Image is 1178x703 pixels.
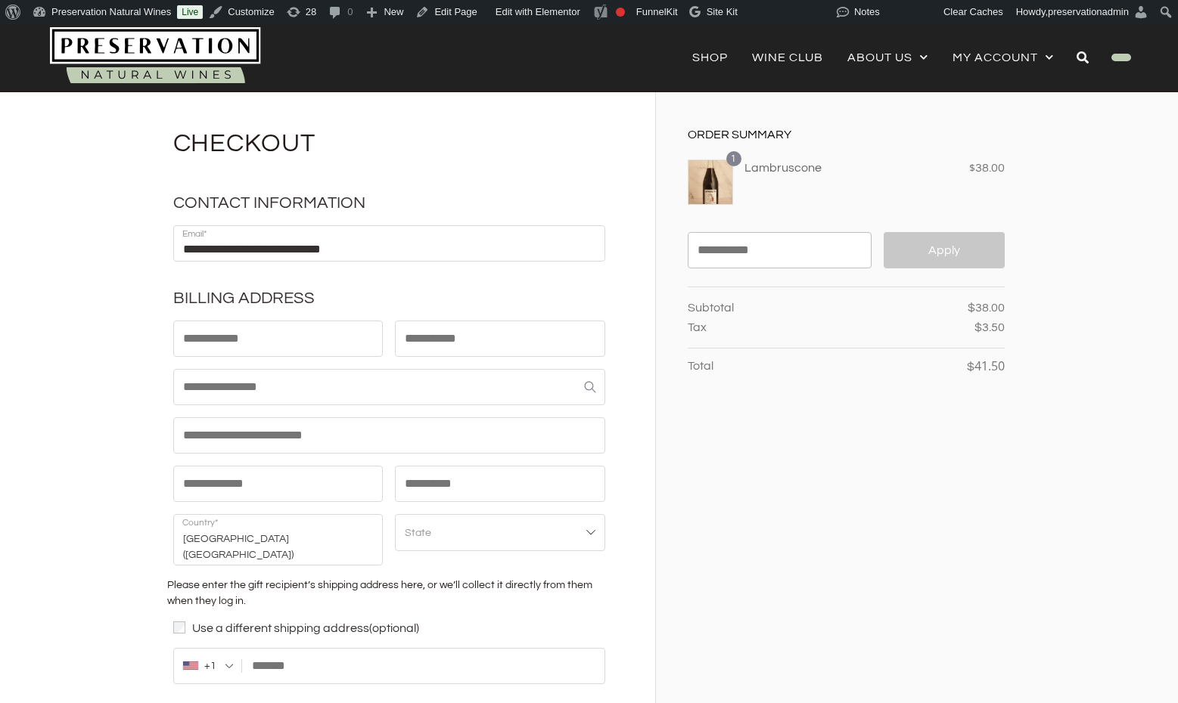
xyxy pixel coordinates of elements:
span: Lambruscone [744,159,887,176]
span: Total [688,358,713,374]
input: Use a different shipping address(optional) [173,621,185,633]
a: About Us [847,47,928,68]
span: $ [968,299,975,316]
span: (optional) [369,621,419,636]
span: 1 [731,152,736,165]
div: Order Summary [688,126,1005,143]
span: Edit with Elementor [496,6,580,17]
h2: Billing Address [173,289,605,308]
span: Site Kit [707,6,738,17]
label: Use a different shipping address [173,621,605,636]
span: State [395,514,605,551]
button: Apply [884,232,1005,268]
span: $ [967,358,974,375]
a: Shop [692,47,728,68]
span: Subtotal [688,299,734,316]
span: preservationadmin [1048,6,1129,17]
div: Please enter the gift recipient’s shipping address here, or we’ll collect it directly from them w... [167,578,611,621]
span: Tax [688,319,707,336]
h2: Contact Information [173,194,605,213]
nav: Menu [692,47,1054,68]
span: State [405,528,431,538]
a: Wine Club [752,47,823,68]
strong: [GEOGRAPHIC_DATA] ([GEOGRAPHIC_DATA]) [173,514,384,565]
div: Focus keyphrase not set [616,8,625,17]
div: United States: +1 [174,649,242,683]
bdi: 41.50 [967,358,1005,374]
bdi: 3.50 [974,321,1005,333]
span: $ [969,160,975,175]
img: Natural-organic-biodynamic-wine [50,27,260,88]
bdi: 38.00 [969,162,1005,174]
img: Views over 48 hours. Click for more Jetpack Stats. [751,3,836,21]
span: $ [974,319,982,336]
img: Lambruscone [688,159,733,205]
h3: Checkout [173,135,605,153]
a: My account [953,47,1054,68]
bdi: 38.00 [968,302,1005,314]
a: Live [177,5,203,19]
div: +1 [204,661,216,671]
